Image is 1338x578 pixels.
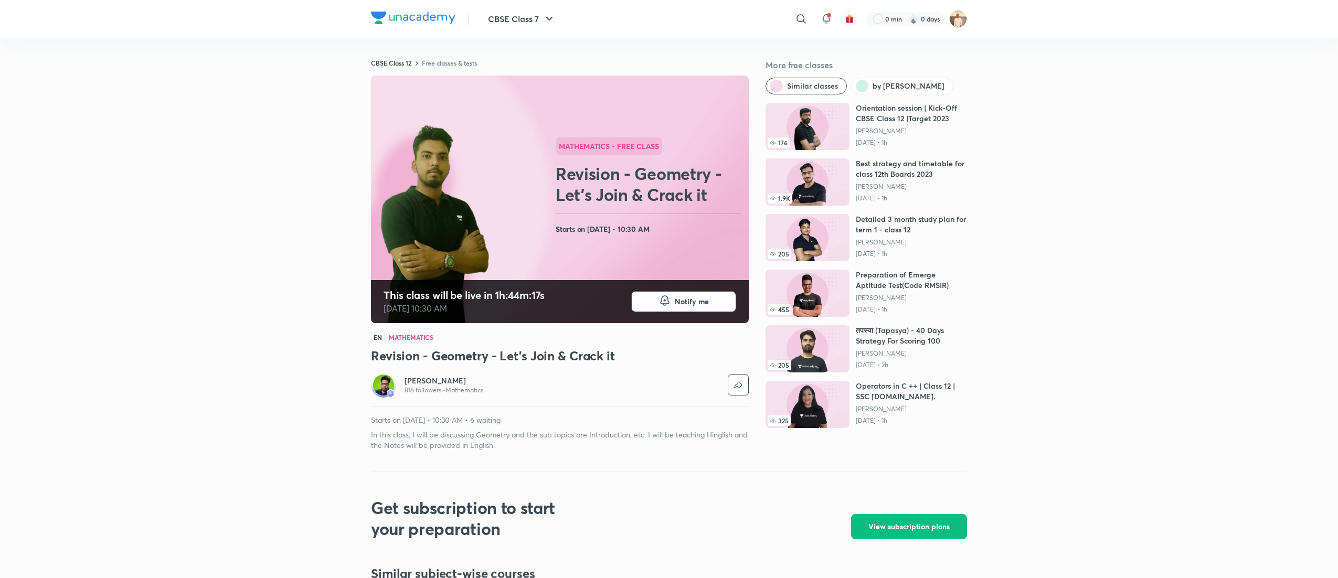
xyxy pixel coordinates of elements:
span: EN [371,331,385,343]
span: 455 [768,304,791,315]
a: CBSE Class 12 [371,59,411,67]
a: [PERSON_NAME] [856,183,967,191]
a: [PERSON_NAME] [856,349,967,358]
p: [DATE] • 1h [856,416,967,425]
a: Avatarbadge [371,372,396,398]
img: avatar [845,14,854,24]
img: Avatar [373,374,394,395]
p: [DATE] • 1h [856,194,967,202]
a: [PERSON_NAME] [856,238,967,247]
span: 325 [768,415,791,426]
img: Company Logo [371,12,455,24]
a: Free classes & tests [422,59,477,67]
button: View subscription plans [851,514,967,539]
p: [DATE] • 1h [856,250,967,258]
a: [PERSON_NAME] [856,127,967,135]
h4: Starts on [DATE] • 10:30 AM [556,222,745,236]
button: avatar [841,10,858,27]
button: Similar classes [766,78,847,94]
p: [DATE] • 1h [856,138,967,147]
h4: This class will be live in 1h:44m:17s [384,288,545,302]
button: by Abhishek Sahu [851,78,953,94]
a: [PERSON_NAME] [856,405,967,413]
p: [DATE] • 2h [856,361,967,369]
span: by Abhishek Sahu [873,81,944,91]
h6: Operators in C ++ | Class 12 | SSC [DOMAIN_NAME]. [856,381,967,402]
span: View subscription plans [868,521,950,532]
p: Starts on [DATE] • 10:30 AM • 6 waiting [371,415,749,425]
span: Similar classes [787,81,838,91]
h6: तपस्या (Tapasya) - 40 Days Strategy For Scoring 100 [856,325,967,346]
h6: Orientation session | Kick-Off CBSE Class 12 |Target 2023 [856,103,967,124]
p: In this class, I will be discussing Geometry and the sub topics are Introduction, etc. I will be ... [371,430,749,451]
span: 1.9K [768,193,792,204]
h2: Get subscription to start your preparation [371,497,586,539]
span: Notify me [675,296,709,307]
p: 818 followers • Mathematics [405,386,483,394]
h5: More free classes [766,59,967,71]
h3: Revision - Geometry - Let’s Join & Crack it [371,347,749,364]
h4: Mathematics [389,334,433,340]
h2: Revision - Geometry - Let’s Join & Crack it [556,163,745,205]
span: 205 [768,249,791,259]
a: [PERSON_NAME] [856,294,967,302]
p: [DATE] • 1h [856,305,967,314]
span: 205 [768,360,791,370]
img: badge [387,390,394,397]
span: 176 [768,137,790,148]
h6: Preparation of Emerge Aptitude Test(Code RMSIR) [856,270,967,291]
button: Notify me [631,291,736,312]
h6: Best strategy and timetable for class 12th Boards 2023 [856,158,967,179]
p: [DATE] 10:30 AM [384,302,545,315]
button: CBSE Class 7 [482,8,562,29]
h6: Detailed 3 month study plan for term 1 - class 12 [856,214,967,235]
a: Company Logo [371,12,455,27]
a: [PERSON_NAME] [405,376,483,386]
img: Chandrakant Deshmukh [949,10,967,28]
img: streak [908,14,919,24]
